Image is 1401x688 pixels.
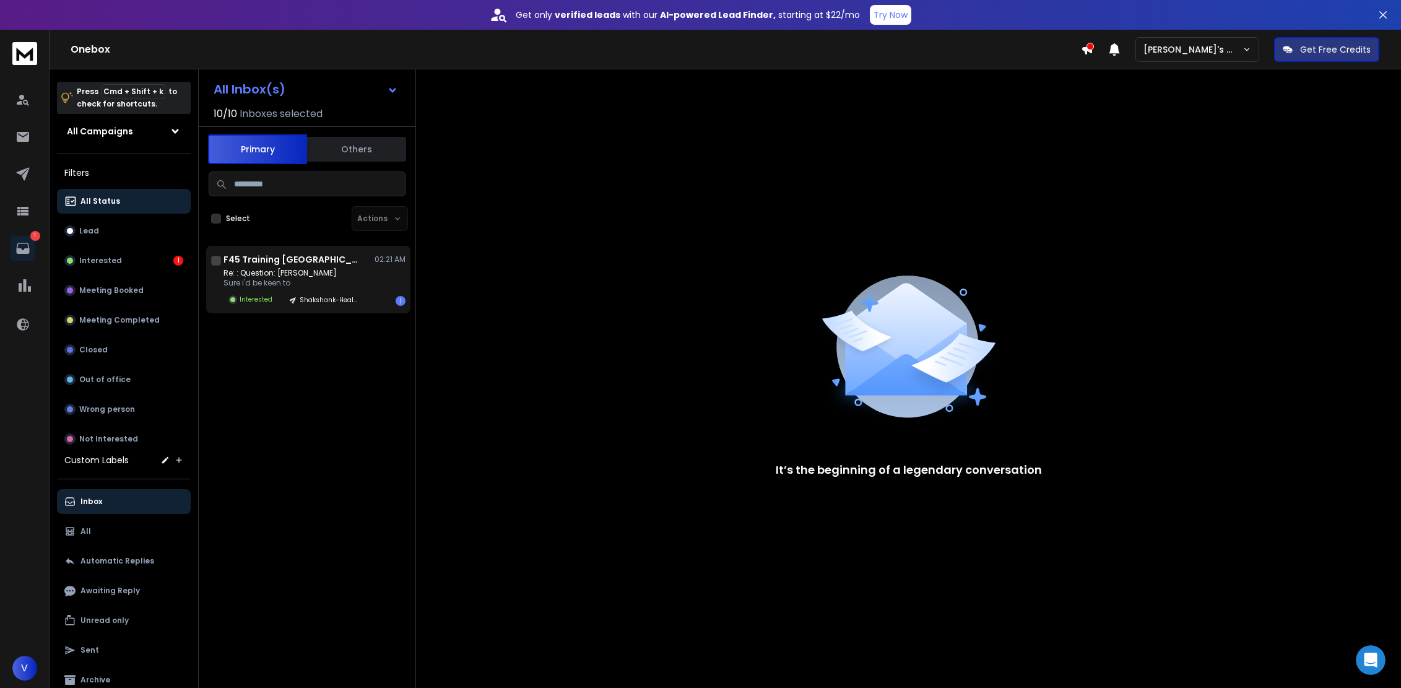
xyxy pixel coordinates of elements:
textarea: Message… [11,380,237,401]
p: 02:21 AM [375,255,406,264]
p: Unread only [80,616,129,625]
p: Out of office [79,375,131,385]
p: Press to check for shortcuts. [77,85,177,110]
p: It’s the beginning of a legendary conversation [776,461,1042,479]
div: I looked into your campaign and it appears that the end date was set to [DATE]. Since that date h... [20,298,193,383]
div: Hi [PERSON_NAME],I looked into your campaign and it appears that the end date was set to [DATE]. ... [10,278,203,390]
p: Interested [79,256,122,266]
strong: verified leads [555,9,620,21]
div: Raj says… [10,165,238,278]
p: Sent [80,645,99,655]
button: Send a message… [212,401,232,420]
button: go back [8,5,32,28]
div: Hi [PERSON_NAME],Thanks for reaching out. I’m passing this to our tech team to investigate why yo... [10,165,203,277]
p: Get only with our starting at $22/mo [516,9,860,21]
label: Select [226,214,250,224]
p: Shakshank-Health & Wellness Coaches-[GEOGRAPHIC_DATA] [300,295,359,305]
p: Not Interested [79,434,138,444]
div: Thanks for reaching out. I’m passing this to our tech team to investigate why your campaign is ru... [20,190,193,238]
button: Lead [57,219,191,243]
h1: Box [60,12,78,21]
img: Profile image for Box [35,7,55,27]
p: Get Free Credits [1300,43,1371,56]
button: Unread only [57,608,191,633]
p: Try Now [874,9,908,21]
p: Awaiting Reply [80,586,140,596]
p: 1 [30,231,40,241]
div: 1 [173,256,183,266]
p: Sure i'd be keen to [223,278,367,288]
button: Primary [208,134,307,164]
h1: All Inbox(s) [214,83,285,95]
button: Not Interested [57,427,191,451]
button: Try Now [870,5,911,25]
button: All Campaigns [57,119,191,144]
button: Meeting Booked [57,278,191,303]
div: Vasislav says… [10,34,238,128]
button: All Inbox(s) [204,77,408,102]
button: Get Free Credits [1274,37,1379,62]
button: Out of office [57,367,191,392]
iframe: Intercom live chat [1356,645,1386,675]
a: 1 [11,236,35,261]
h1: Onebox [71,42,1081,57]
h3: Inboxes selected [240,107,323,121]
button: Closed [57,337,191,362]
button: V [12,656,37,681]
button: Upload attachment [59,406,69,416]
p: Meeting Booked [79,285,144,295]
button: Meeting Completed [57,308,191,333]
h1: All Campaigns [67,125,133,137]
strong: AI-powered Lead Finder, [660,9,776,21]
button: Others [307,136,406,163]
p: [PERSON_NAME]'s Workspace [1143,43,1243,56]
p: Inbox [80,497,102,507]
div: 1 [396,296,406,306]
button: Gif picker [39,406,49,416]
p: All [80,526,91,536]
button: All [57,519,191,544]
h3: Filters [57,164,191,181]
button: Wrong person [57,397,191,422]
h1: F45 Training [GEOGRAPHIC_DATA] [223,253,360,266]
h3: Custom Labels [64,454,129,466]
button: Awaiting Reply [57,578,191,603]
div: Hi [PERSON_NAME], [20,285,193,298]
button: Home [216,5,240,28]
button: All Status [57,189,191,214]
div: Hi [PERSON_NAME], [20,172,193,185]
p: Archive [80,675,110,685]
p: Automatic Replies [80,556,154,566]
p: Lead [79,226,99,236]
button: Emoji picker [19,406,29,416]
button: Inbox [57,489,191,514]
div: Raj says… [10,278,238,417]
p: Closed [79,345,108,355]
p: Meeting Completed [79,315,160,325]
p: Wrong person [79,404,135,414]
div: Should it not be running? [108,128,238,155]
p: All Status [80,196,120,206]
p: Re: : Question: [PERSON_NAME] [223,268,367,278]
span: Cmd + Shift + k [102,84,165,98]
p: Interested [240,295,272,304]
button: Interested1 [57,248,191,273]
div: Should it not be running? [118,135,228,147]
button: Automatic Replies [57,549,191,573]
button: Sent [57,638,191,663]
div: Vasislav says… [10,128,238,165]
div: They’ll get back to you as soon as possible. [20,245,193,269]
span: 10 / 10 [214,107,237,121]
img: logo [12,42,37,65]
